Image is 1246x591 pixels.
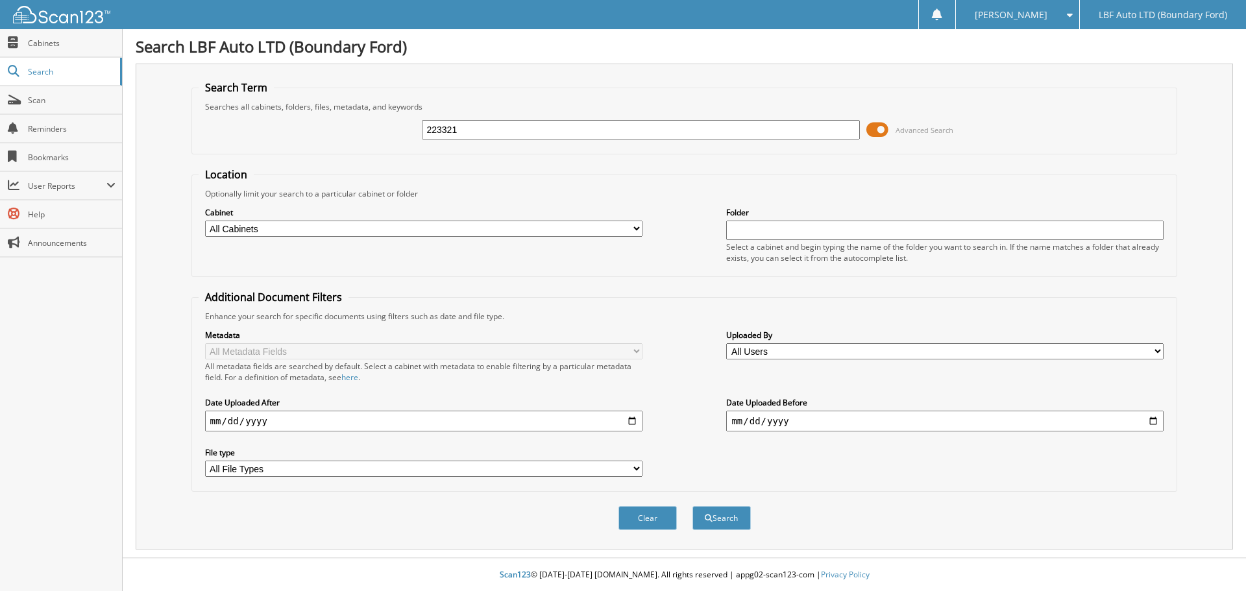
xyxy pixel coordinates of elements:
[500,569,531,580] span: Scan123
[28,152,116,163] span: Bookmarks
[199,101,1171,112] div: Searches all cabinets, folders, files, metadata, and keywords
[205,330,642,341] label: Metadata
[821,569,870,580] a: Privacy Policy
[28,180,106,191] span: User Reports
[975,11,1047,19] span: [PERSON_NAME]
[1099,11,1227,19] span: LBF Auto LTD (Boundary Ford)
[28,237,116,248] span: Announcements
[123,559,1246,591] div: © [DATE]-[DATE] [DOMAIN_NAME]. All rights reserved | appg02-scan123-com |
[28,38,116,49] span: Cabinets
[692,506,751,530] button: Search
[726,411,1164,431] input: end
[896,125,953,135] span: Advanced Search
[726,397,1164,408] label: Date Uploaded Before
[199,311,1171,322] div: Enhance your search for specific documents using filters such as date and file type.
[205,447,642,458] label: File type
[341,372,358,383] a: here
[205,397,642,408] label: Date Uploaded After
[205,411,642,431] input: start
[199,188,1171,199] div: Optionally limit your search to a particular cabinet or folder
[726,207,1164,218] label: Folder
[726,330,1164,341] label: Uploaded By
[13,6,110,23] img: scan123-logo-white.svg
[28,209,116,220] span: Help
[199,167,254,182] legend: Location
[28,66,114,77] span: Search
[136,36,1233,57] h1: Search LBF Auto LTD (Boundary Ford)
[618,506,677,530] button: Clear
[199,80,274,95] legend: Search Term
[1181,529,1246,591] iframe: Chat Widget
[199,290,348,304] legend: Additional Document Filters
[205,207,642,218] label: Cabinet
[28,123,116,134] span: Reminders
[28,95,116,106] span: Scan
[726,241,1164,263] div: Select a cabinet and begin typing the name of the folder you want to search in. If the name match...
[205,361,642,383] div: All metadata fields are searched by default. Select a cabinet with metadata to enable filtering b...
